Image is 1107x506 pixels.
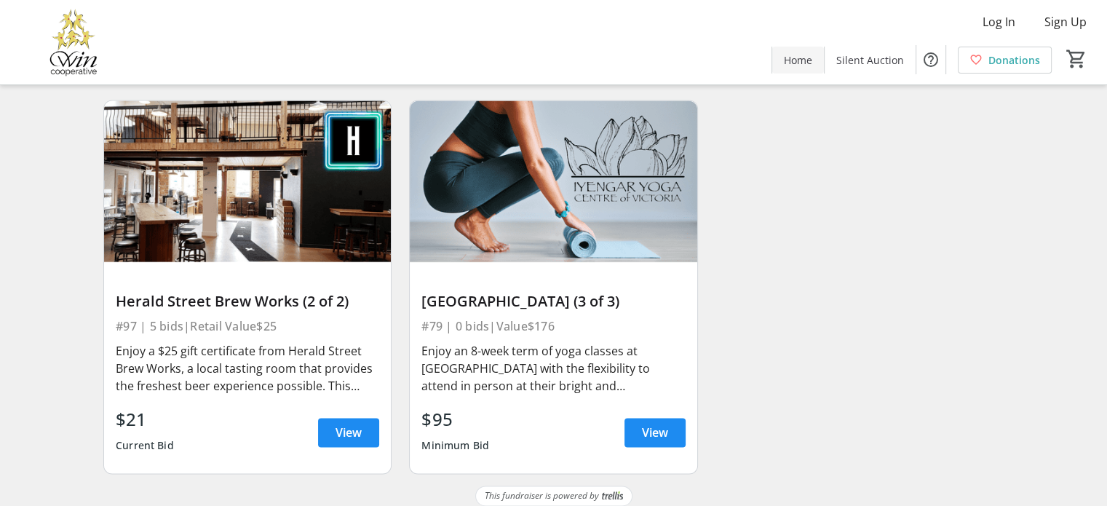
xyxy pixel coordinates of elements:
span: Donations [988,52,1040,68]
img: Trellis Logo [602,491,623,501]
img: Victoria Women In Need Community Cooperative's Logo [9,6,138,79]
a: Silent Auction [825,47,916,74]
img: Herald Street Brew Works (2 of 2) [104,100,391,262]
a: View [318,418,379,447]
img: Iyengar Yoga Centre (3 of 3) [410,100,697,262]
span: View [336,424,362,441]
a: View [624,418,686,447]
a: Home [772,47,824,74]
span: Log In [983,13,1015,31]
div: [GEOGRAPHIC_DATA] (3 of 3) [421,293,685,310]
button: Sign Up [1033,10,1098,33]
div: #79 | 0 bids | Value $176 [421,316,685,336]
span: This fundraiser is powered by [485,489,599,502]
a: Donations [958,47,1052,74]
span: Sign Up [1044,13,1087,31]
div: $21 [116,406,174,432]
div: Enjoy a $25 gift certificate from Herald Street Brew Works, a local tasting room that provides th... [116,342,379,395]
span: View [642,424,668,441]
span: Home [784,52,812,68]
button: Help [916,45,945,74]
button: Cart [1063,46,1090,72]
div: $95 [421,406,489,432]
div: Minimum Bid [421,432,489,459]
div: Herald Street Brew Works (2 of 2) [116,293,379,310]
span: Silent Auction [836,52,904,68]
div: Current Bid [116,432,174,459]
div: #97 | 5 bids | Retail Value $25 [116,316,379,336]
div: Enjoy an 8-week term of yoga classes at [GEOGRAPHIC_DATA] with the flexibility to attend in perso... [421,342,685,395]
button: Log In [971,10,1027,33]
